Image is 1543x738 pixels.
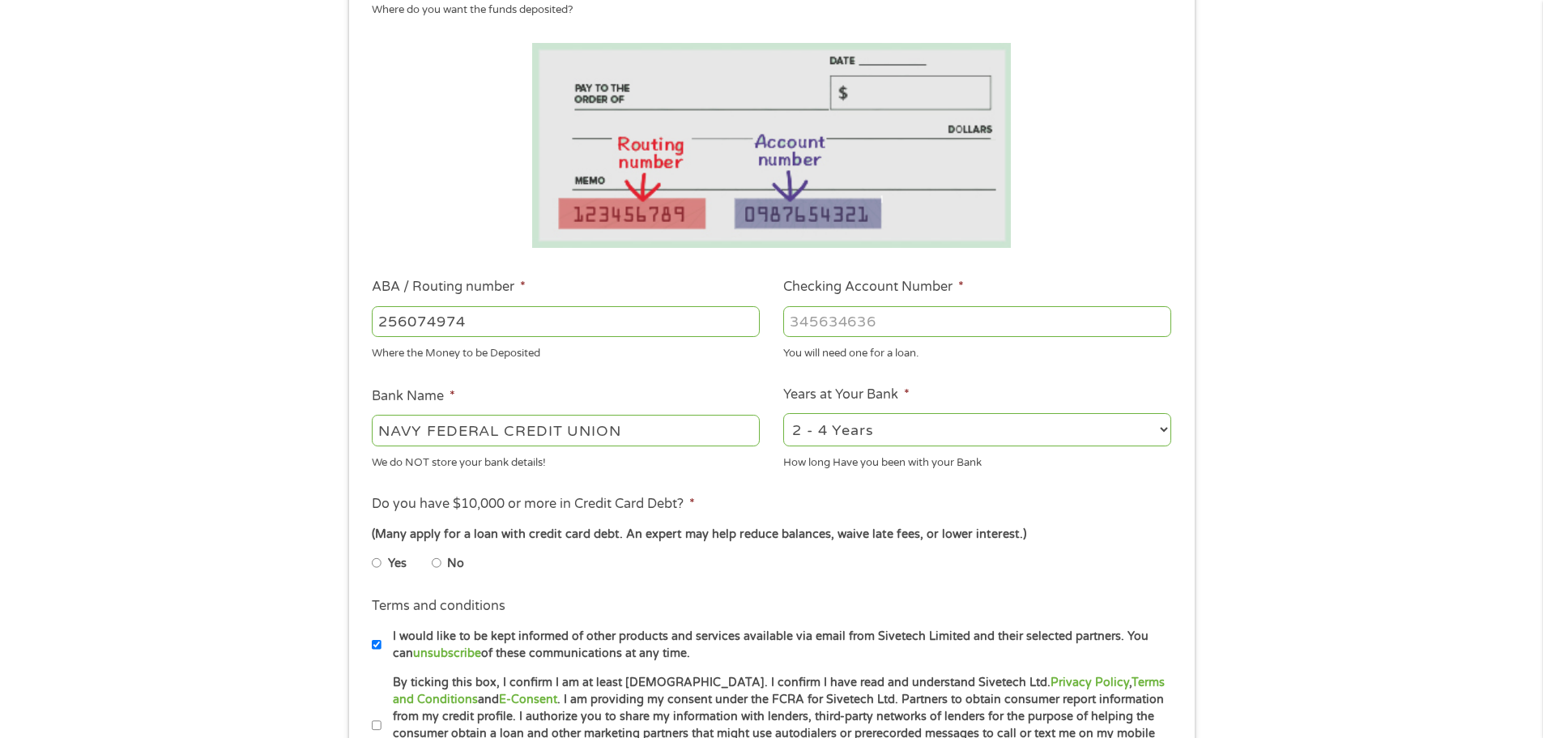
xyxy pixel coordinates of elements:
[499,693,557,706] a: E-Consent
[372,449,760,471] div: We do NOT store your bank details!
[783,279,964,296] label: Checking Account Number
[372,496,695,513] label: Do you have $10,000 or more in Credit Card Debt?
[413,646,481,660] a: unsubscribe
[372,598,505,615] label: Terms and conditions
[372,306,760,337] input: 263177916
[783,386,910,403] label: Years at Your Bank
[372,279,526,296] label: ABA / Routing number
[783,306,1171,337] input: 345634636
[1051,676,1129,689] a: Privacy Policy
[532,43,1012,248] img: Routing number location
[447,555,464,573] label: No
[381,628,1176,663] label: I would like to be kept informed of other products and services available via email from Sivetech...
[783,449,1171,471] div: How long Have you been with your Bank
[372,526,1170,544] div: (Many apply for a loan with credit card debt. An expert may help reduce balances, waive late fees...
[393,676,1165,706] a: Terms and Conditions
[783,340,1171,362] div: You will need one for a loan.
[372,2,1159,19] div: Where do you want the funds deposited?
[372,340,760,362] div: Where the Money to be Deposited
[372,388,455,405] label: Bank Name
[388,555,407,573] label: Yes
